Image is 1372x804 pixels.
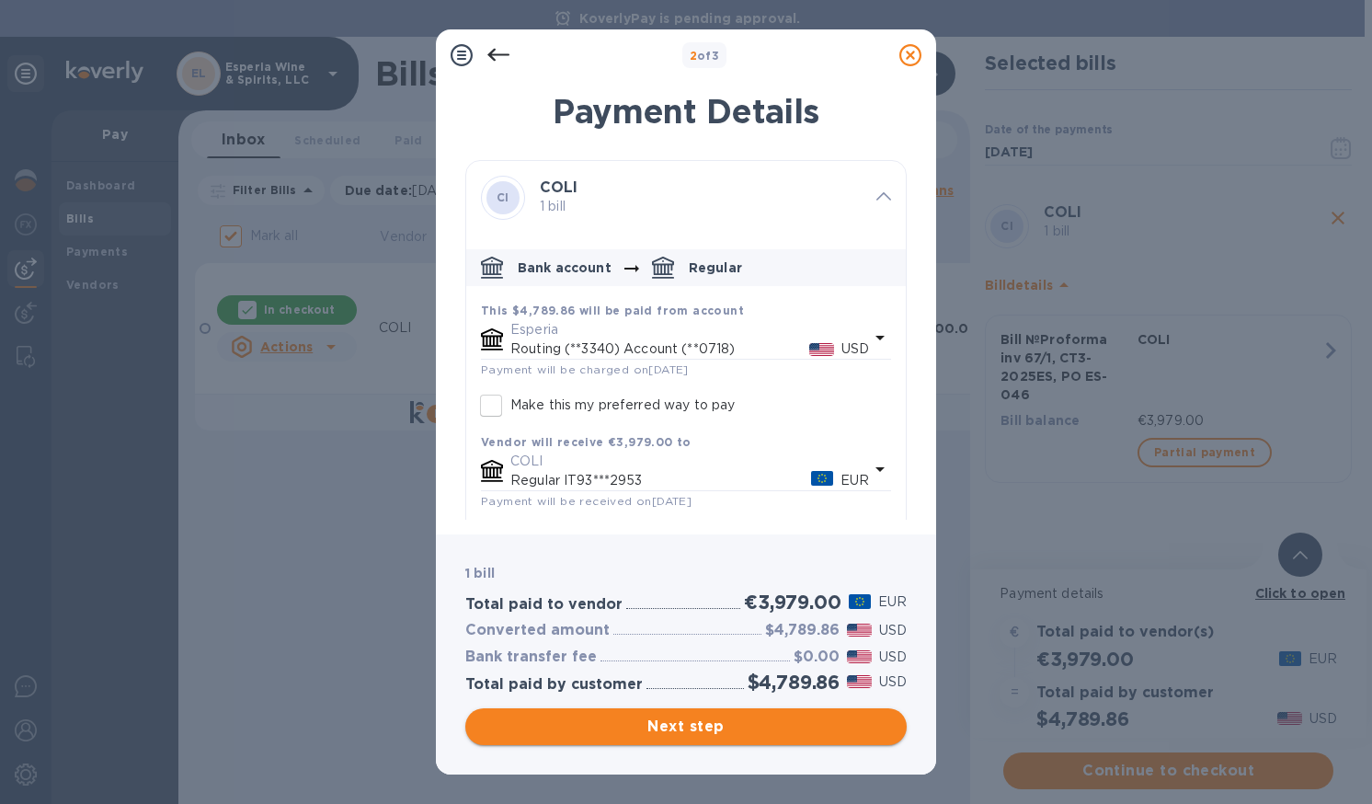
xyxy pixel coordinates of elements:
[510,320,869,339] p: Esperia
[481,362,689,376] span: Payment will be charged on [DATE]
[510,452,869,471] p: COLI
[465,566,495,580] b: 1 bill
[765,622,840,639] h3: $4,789.86
[689,258,742,277] p: Regular
[480,716,892,738] span: Next step
[540,197,862,216] p: 1 bill
[879,648,907,667] p: USD
[510,339,809,359] p: Routing (**3340) Account (**0718)
[840,471,869,490] p: EUR
[847,675,872,688] img: USD
[465,92,907,131] h1: Payment Details
[847,624,872,637] img: USD
[518,258,612,277] p: Bank account
[690,49,697,63] span: 2
[466,161,906,235] div: CICOLI 1 bill
[510,471,811,490] p: Regular IT93***2953
[497,190,509,204] b: CI
[481,435,692,449] b: Vendor will receive €3,979.00 to
[481,494,692,508] span: Payment will be received on [DATE]
[481,304,744,317] b: This $4,789.86 will be paid from account
[879,621,907,640] p: USD
[879,672,907,692] p: USD
[465,596,623,614] h3: Total paid to vendor
[465,622,610,639] h3: Converted amount
[809,343,834,356] img: USD
[794,649,840,666] h3: $0.00
[847,650,872,663] img: USD
[465,708,907,745] button: Next step
[466,242,906,606] div: default-method
[690,49,720,63] b: of 3
[510,396,735,415] p: Make this my preferred way to pay
[540,178,577,196] b: COLI
[465,649,597,666] h3: Bank transfer fee
[744,591,840,614] h2: €3,979.00
[465,676,643,694] h3: Total paid by customer
[878,592,907,612] p: EUR
[841,339,869,359] p: USD
[748,671,840,694] h2: $4,789.86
